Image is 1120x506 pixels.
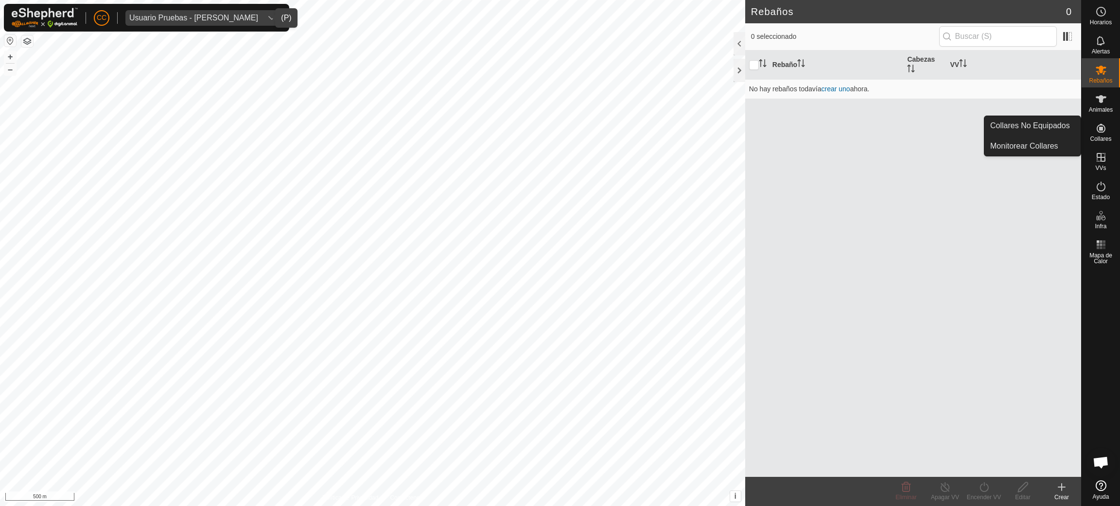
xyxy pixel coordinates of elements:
[1082,476,1120,504] a: Ayuda
[97,13,106,23] span: CC
[1090,136,1111,142] span: Collares
[1084,253,1118,264] span: Mapa de Calor
[730,491,741,502] button: i
[939,26,1057,47] input: Buscar (S)
[1086,448,1116,477] div: Chat abierto
[1090,19,1112,25] span: Horarios
[751,6,1066,17] h2: Rebaños
[129,14,258,22] div: Usuario Pruebas - [PERSON_NAME]
[1095,165,1106,171] span: VVs
[735,492,736,500] span: i
[751,32,939,42] span: 0 seleccionado
[4,35,16,47] button: Restablecer Mapa
[903,51,946,80] th: Cabezas
[964,493,1003,502] div: Encender VV
[1089,78,1112,84] span: Rebaños
[990,120,1070,132] span: Collares No Equipados
[946,51,1081,80] th: VV
[759,61,767,68] p-sorticon: Activar para ordenar
[1042,493,1081,502] div: Crear
[1093,494,1109,500] span: Ayuda
[262,10,281,26] div: dropdown trigger
[1089,107,1113,113] span: Animales
[4,51,16,63] button: +
[907,66,915,74] p-sorticon: Activar para ordenar
[984,116,1081,135] a: Collares No Equipados
[895,494,916,501] span: Eliminar
[390,493,422,502] a: Contáctenos
[21,35,33,47] button: Capas del Mapa
[1092,49,1110,54] span: Alertas
[959,61,967,68] p-sorticon: Activar para ordenar
[4,64,16,75] button: –
[745,79,1081,99] td: No hay rebaños todavía ahora.
[1003,493,1042,502] div: Editar
[984,136,1081,156] a: Monitorear Collares
[1092,194,1110,200] span: Estado
[322,493,378,502] a: Política de Privacidad
[797,61,805,68] p-sorticon: Activar para ordenar
[990,140,1058,152] span: Monitorear Collares
[926,493,964,502] div: Apagar VV
[12,8,78,28] img: Logo Gallagher
[769,51,904,80] th: Rebaño
[1095,223,1106,229] span: Infra
[125,10,262,26] span: Usuario Pruebas - Gregorio Alarcia
[821,85,850,93] a: crear uno
[1066,4,1071,19] span: 0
